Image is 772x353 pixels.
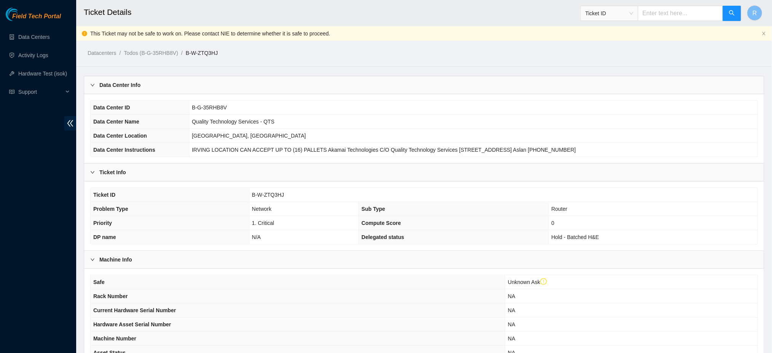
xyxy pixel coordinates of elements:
span: Sub Type [361,206,385,212]
span: NA [508,335,515,342]
span: Current Hardware Serial Number [93,307,176,313]
span: 1. Critical [252,220,274,226]
span: double-left [64,116,76,130]
span: Data Center Instructions [93,147,155,153]
span: Priority [93,220,112,226]
span: / [181,50,183,56]
b: Machine Info [99,255,132,264]
span: Quality Technology Services - QTS [192,119,275,125]
span: NA [508,307,515,313]
div: Data Center Info [84,76,764,94]
span: Support [18,84,63,99]
span: Hardware Asset Serial Number [93,321,171,327]
button: search [723,6,741,21]
span: Rack Number [93,293,128,299]
span: search [729,10,735,17]
span: right [90,170,95,175]
span: Field Tech Portal [12,13,61,20]
button: R [747,5,762,21]
span: B-G-35RHB8V [192,104,227,111]
a: Hardware Test (isok) [18,71,67,77]
span: Ticket ID [585,8,633,19]
img: Akamai Technologies [6,8,38,21]
input: Enter text here... [638,6,723,21]
span: DP name [93,234,116,240]
a: Akamai TechnologiesField Tech Portal [6,14,61,24]
span: R [753,8,757,18]
button: close [762,31,766,36]
a: Datacenters [88,50,116,56]
a: B-W-ZTQ3HJ [186,50,218,56]
span: Unknown Ask [508,279,547,285]
span: Router [551,206,567,212]
div: Ticket Info [84,164,764,181]
b: Data Center Info [99,81,141,89]
span: Safe [93,279,105,285]
span: / [119,50,121,56]
span: Data Center ID [93,104,130,111]
div: Machine Info [84,251,764,268]
span: Machine Number [93,335,136,342]
span: B-W-ZTQ3HJ [252,192,285,198]
span: Data Center Location [93,133,147,139]
span: Problem Type [93,206,128,212]
span: Ticket ID [93,192,115,198]
span: IRVING LOCATION CAN ACCEPT UP TO (16) PALLETS Akamai Technologies C/O Quality Technology Services... [192,147,576,153]
a: Data Centers [18,34,50,40]
span: Delegated status [361,234,404,240]
span: read [9,89,14,95]
span: N/A [252,234,261,240]
span: NA [508,321,515,327]
span: [GEOGRAPHIC_DATA], [GEOGRAPHIC_DATA] [192,133,306,139]
span: Network [252,206,272,212]
span: Data Center Name [93,119,139,125]
a: Activity Logs [18,52,48,58]
a: Todos (B-G-35RHB8V) [124,50,178,56]
span: 0 [551,220,555,226]
span: right [90,83,95,87]
span: Compute Score [361,220,401,226]
span: right [90,257,95,262]
span: exclamation-circle [540,278,547,285]
span: NA [508,293,515,299]
b: Ticket Info [99,168,126,176]
span: Hold - Batched H&E [551,234,599,240]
